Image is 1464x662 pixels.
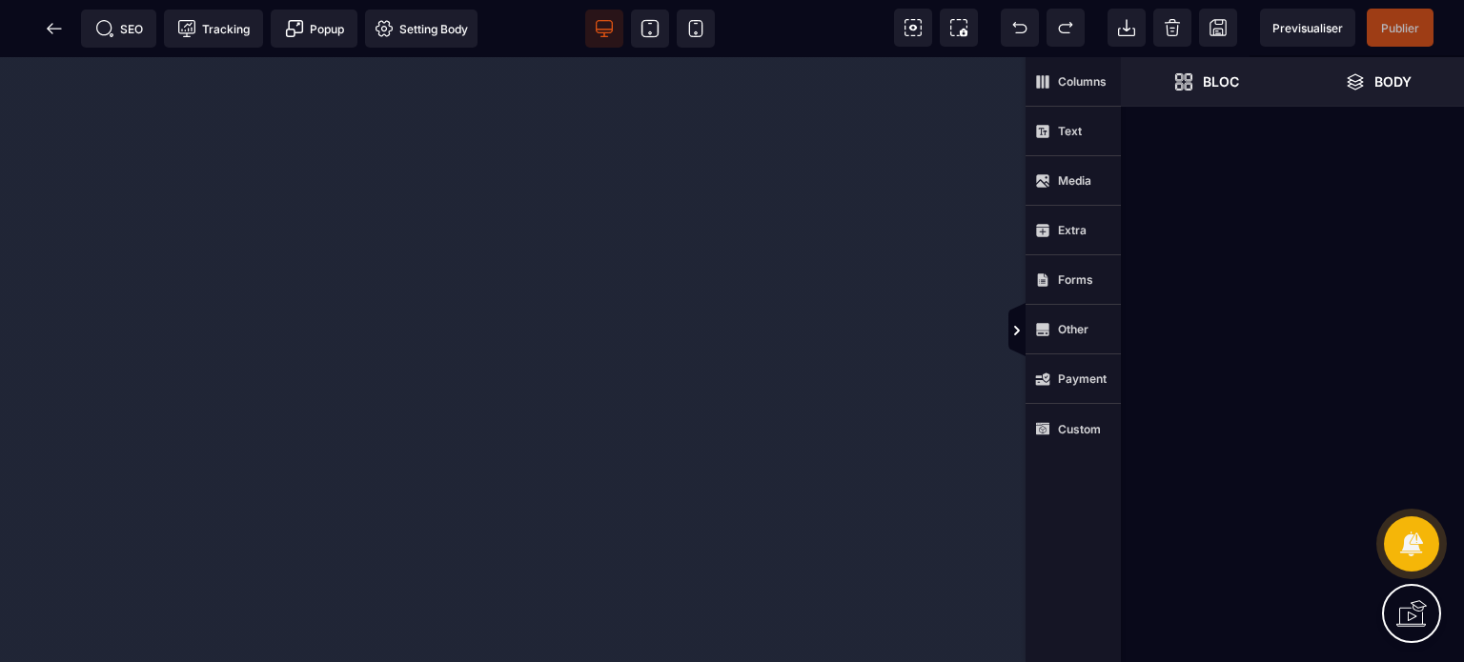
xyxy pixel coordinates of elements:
strong: Other [1058,322,1088,336]
strong: Text [1058,124,1082,138]
strong: Forms [1058,272,1093,287]
strong: Columns [1058,74,1107,89]
strong: Payment [1058,371,1107,386]
strong: Bloc [1203,74,1239,89]
span: Preview [1260,9,1355,47]
span: View components [894,9,932,47]
strong: Extra [1058,223,1087,237]
strong: Body [1374,74,1412,89]
span: Setting Body [375,19,468,38]
span: Open Layer Manager [1292,57,1464,107]
span: Open Blocks [1121,57,1292,107]
span: SEO [95,19,143,38]
span: Screenshot [940,9,978,47]
span: Previsualiser [1272,21,1343,35]
span: Tracking [177,19,250,38]
span: Popup [285,19,344,38]
strong: Media [1058,173,1091,188]
span: Publier [1381,21,1419,35]
strong: Custom [1058,422,1101,436]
